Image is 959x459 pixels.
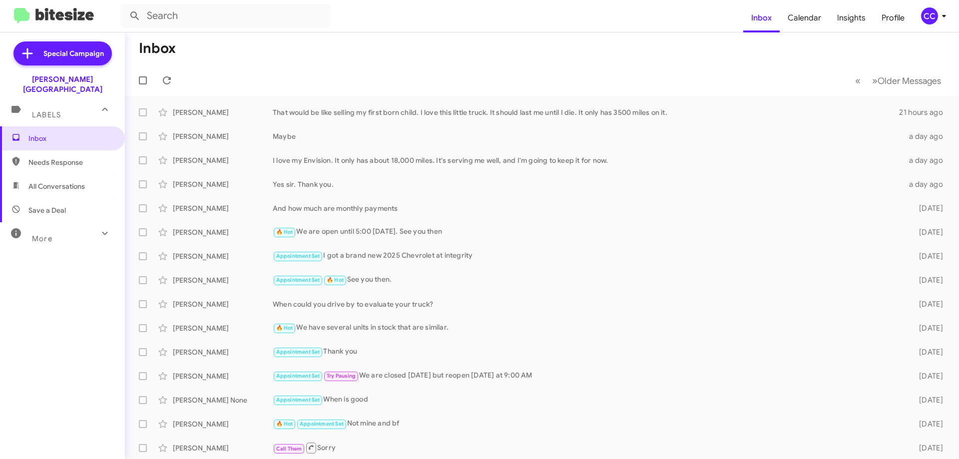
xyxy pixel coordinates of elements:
div: And how much are monthly payments [273,203,903,213]
div: [PERSON_NAME] [173,227,273,237]
button: Next [866,70,947,91]
a: Inbox [743,3,780,32]
div: [PERSON_NAME] [173,299,273,309]
div: Sorry [273,442,903,454]
div: [PERSON_NAME] [173,347,273,357]
div: [PERSON_NAME] [173,179,273,189]
span: « [855,74,861,87]
div: [PERSON_NAME] [173,371,273,381]
div: See you then. [273,274,903,286]
div: a day ago [903,155,951,165]
div: Thank you [273,346,903,358]
div: [DATE] [903,203,951,213]
div: [DATE] [903,275,951,285]
span: Needs Response [28,157,113,167]
span: Special Campaign [43,48,104,58]
span: Save a Deal [28,205,66,215]
h1: Inbox [139,40,176,56]
span: 🔥 Hot [276,229,293,235]
span: More [32,234,52,243]
div: We are closed [DATE] but reopen [DATE] at 9:00 AM [273,370,903,382]
a: Profile [874,3,913,32]
a: Insights [829,3,874,32]
div: [DATE] [903,347,951,357]
nav: Page navigation example [850,70,947,91]
div: Yes sir. Thank you. [273,179,903,189]
div: That would be like selling my first born child. I love this little truck. It should last me until... [273,107,899,117]
div: Not mine and bf [273,418,903,430]
span: Try Pausing [327,373,356,379]
a: Special Campaign [13,41,112,65]
div: We have several units in stock that are similar. [273,322,903,334]
span: Appointment Set [276,277,320,283]
div: CC [921,7,938,24]
div: [PERSON_NAME] [173,203,273,213]
div: Maybe [273,131,903,141]
div: [DATE] [903,299,951,309]
div: 21 hours ago [899,107,951,117]
input: Search [121,4,331,28]
div: [PERSON_NAME] [173,131,273,141]
span: Labels [32,110,61,119]
span: 🔥 Hot [276,325,293,331]
span: Appointment Set [276,349,320,355]
div: [PERSON_NAME] [173,107,273,117]
div: [PERSON_NAME] [173,251,273,261]
span: Older Messages [878,75,941,86]
div: [DATE] [903,323,951,333]
div: When is good [273,394,903,406]
div: We are open until 5:00 [DATE]. See you then [273,226,903,238]
button: Previous [849,70,867,91]
div: [DATE] [903,251,951,261]
div: [PERSON_NAME] None [173,395,273,405]
div: [PERSON_NAME] [173,419,273,429]
button: CC [913,7,948,24]
div: [PERSON_NAME] [173,323,273,333]
span: Call Them [276,446,302,452]
div: [DATE] [903,419,951,429]
div: I love my Envision. It only has about 18,000 miles. It's serving me well, and I'm going to keep i... [273,155,903,165]
span: Appointment Set [276,373,320,379]
span: Appointment Set [300,421,344,427]
div: [DATE] [903,443,951,453]
span: 🔥 Hot [327,277,344,283]
div: [DATE] [903,371,951,381]
span: Appointment Set [276,397,320,403]
div: When could you drive by to evaluate your truck? [273,299,903,309]
div: a day ago [903,179,951,189]
div: [PERSON_NAME] [173,443,273,453]
div: a day ago [903,131,951,141]
span: Inbox [28,133,113,143]
span: Appointment Set [276,253,320,259]
span: 🔥 Hot [276,421,293,427]
div: [DATE] [903,395,951,405]
div: [PERSON_NAME] [173,275,273,285]
div: I got a brand new 2025 Chevrolet at integrity [273,250,903,262]
a: Calendar [780,3,829,32]
div: [DATE] [903,227,951,237]
span: All Conversations [28,181,85,191]
span: » [872,74,878,87]
div: [PERSON_NAME] [173,155,273,165]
